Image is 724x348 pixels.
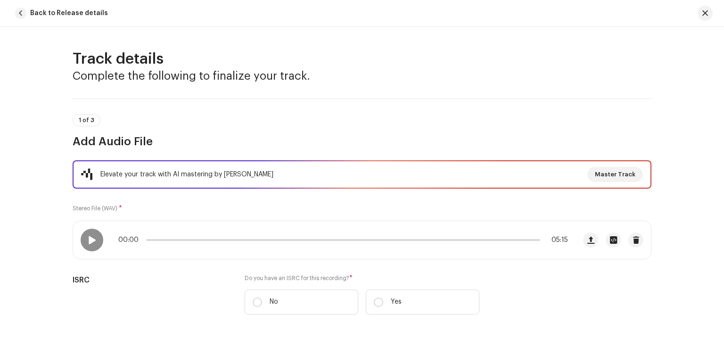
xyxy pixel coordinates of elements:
button: Master Track [587,167,643,182]
span: Master Track [595,165,635,184]
p: No [270,297,278,307]
h3: Add Audio File [73,134,651,149]
h2: Track details [73,50,651,68]
div: Elevate your track with AI mastering by [PERSON_NAME] [100,169,273,180]
p: Yes [391,297,402,307]
h3: Complete the following to finalize your track. [73,68,651,83]
label: Do you have an ISRC for this recording? [245,274,479,282]
span: 05:15 [544,236,568,244]
h5: ISRC [73,274,230,286]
